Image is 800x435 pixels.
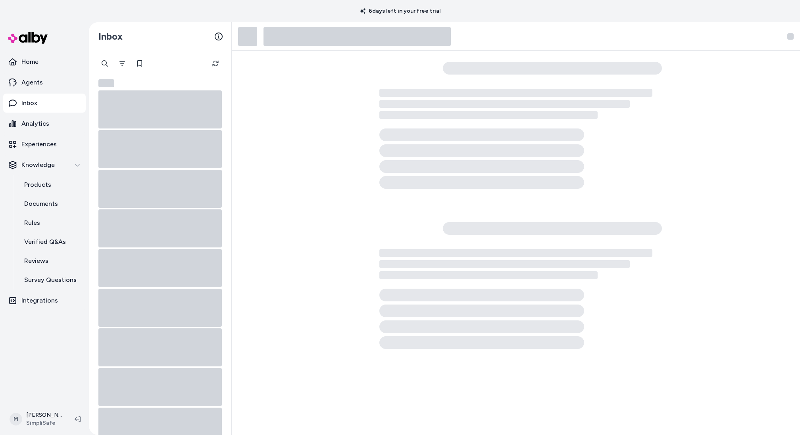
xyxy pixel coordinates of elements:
[24,275,77,285] p: Survey Questions
[26,411,62,419] p: [PERSON_NAME]
[3,135,86,154] a: Experiences
[98,31,123,42] h2: Inbox
[3,155,86,174] button: Knowledge
[24,218,40,228] p: Rules
[5,406,68,432] button: M[PERSON_NAME]SimpliSafe
[21,140,57,149] p: Experiences
[21,119,49,128] p: Analytics
[3,94,86,113] a: Inbox
[3,291,86,310] a: Integrations
[21,98,37,108] p: Inbox
[3,52,86,71] a: Home
[24,199,58,209] p: Documents
[21,57,38,67] p: Home
[8,32,48,44] img: alby Logo
[24,256,48,266] p: Reviews
[16,213,86,232] a: Rules
[21,296,58,305] p: Integrations
[16,194,86,213] a: Documents
[3,114,86,133] a: Analytics
[26,419,62,427] span: SimpliSafe
[21,78,43,87] p: Agents
[24,237,66,247] p: Verified Q&As
[16,232,86,251] a: Verified Q&As
[16,175,86,194] a: Products
[355,7,445,15] p: 6 days left in your free trial
[16,270,86,289] a: Survey Questions
[3,73,86,92] a: Agents
[114,56,130,71] button: Filter
[208,56,223,71] button: Refresh
[16,251,86,270] a: Reviews
[21,160,55,170] p: Knowledge
[10,413,22,425] span: M
[24,180,51,190] p: Products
